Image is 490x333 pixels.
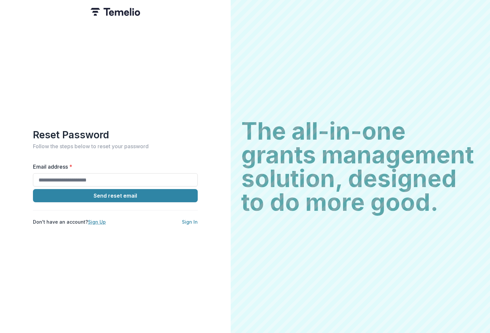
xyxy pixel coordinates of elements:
[33,163,194,171] label: Email address
[88,219,106,225] a: Sign Up
[182,219,198,225] a: Sign In
[91,8,140,16] img: Temelio
[33,129,198,141] h1: Reset Password
[33,189,198,202] button: Send reset email
[33,218,106,225] p: Don't have an account?
[33,143,198,150] h2: Follow the steps below to reset your password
